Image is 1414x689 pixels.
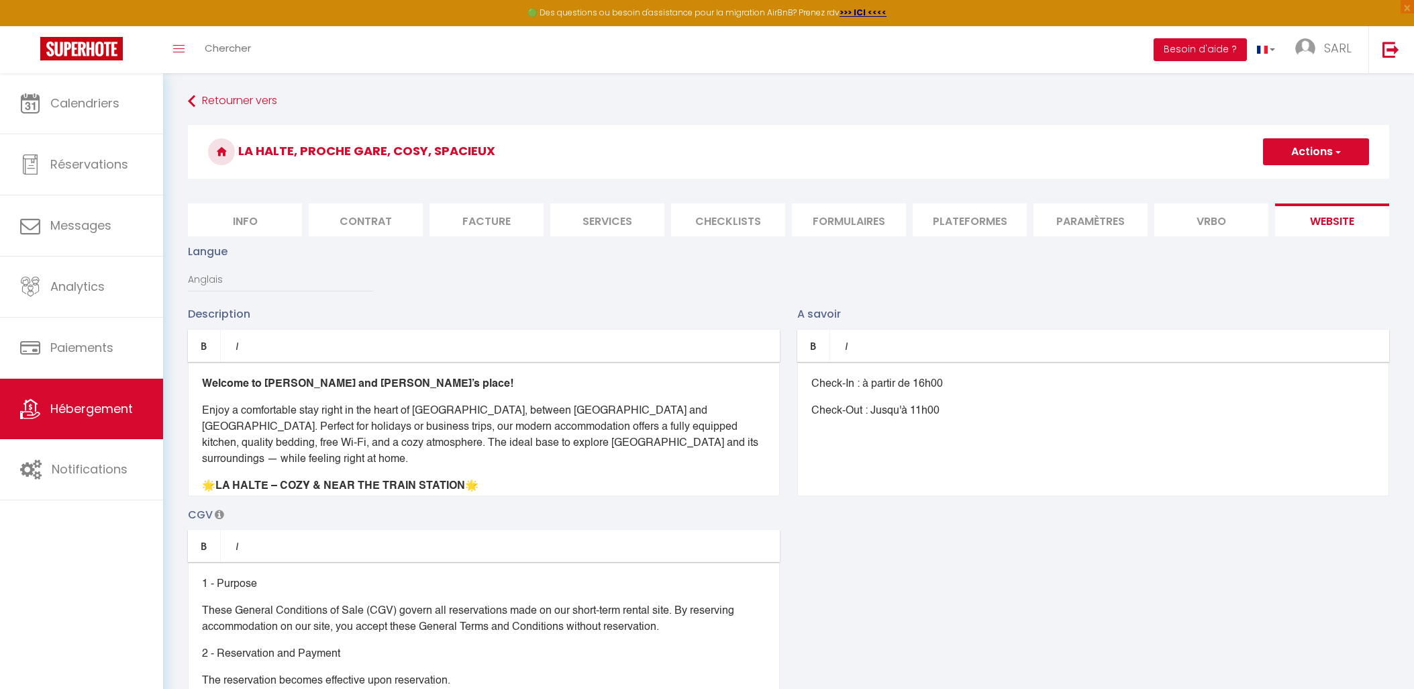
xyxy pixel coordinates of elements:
[430,203,544,236] li: Facture
[202,379,513,389] strong: Welcome to [PERSON_NAME] and [PERSON_NAME]’s place!
[202,403,766,467] p: Enjoy a comfortable stay right in the heart of [GEOGRAPHIC_DATA], between [GEOGRAPHIC_DATA] and [...
[840,7,887,18] a: >>> ICI <<<<
[205,41,251,55] span: Chercher
[792,203,906,236] li: Formulaires
[309,203,423,236] li: Contrat
[550,203,664,236] li: Services
[1295,38,1315,58] img: ...
[188,243,228,260] label: Langue
[202,646,766,662] p: 2 - Reservation and Payment
[188,330,221,362] a: Bold
[1382,41,1399,58] img: logout
[202,478,766,510] p: 🌟 🌟 ★ [GEOGRAPHIC_DATA] ★ Free Wi-Fi (Fiber) ★ Sleeps 4 ★ Self Check-in ★
[913,203,1027,236] li: Plateformes
[811,403,1375,419] p: Check-Out : Jusqu'à 11h00
[797,330,830,362] a: Bold
[1324,40,1352,56] span: SARL
[195,26,261,73] a: Chercher
[1285,26,1368,73] a: ... SARL
[797,306,1389,322] p: A savoir
[202,673,766,689] p: The reservation becomes effective upon reservation.
[50,217,111,234] span: Messages
[830,330,862,362] a: Italic
[221,330,253,362] a: Italic
[52,461,128,477] span: Notifications
[188,125,1389,179] h3: La Halte, Proche gare, Cosy, Spacieux
[188,530,221,562] a: Bold
[50,156,128,173] span: Réservations
[1275,203,1389,236] li: website
[215,481,465,492] strong: LA HALTE – COZY & NEAR THE TRAIN STATION
[1154,38,1247,61] button: Besoin d'aide ?
[202,603,766,635] p: These General Conditions of Sale (CGV) govern all reservations made on our short-term rental site...
[1033,203,1148,236] li: Paramètres
[797,362,1389,496] div: ​
[50,95,119,111] span: Calendriers
[188,203,302,236] li: Info
[188,362,780,496] div: ​
[50,339,113,356] span: Paiements
[188,306,780,322] p: Description
[671,203,785,236] li: Checklists
[202,576,766,592] p: 1 - Purpose
[188,506,780,523] p: CGV
[1154,203,1268,236] li: Vrbo
[40,37,123,60] img: Super Booking
[221,530,253,562] a: Italic
[50,400,133,417] span: Hébergement
[188,89,1389,113] a: Retourner vers
[50,278,105,295] span: Analytics
[811,376,1375,392] p: Check-In : à partir de 16h00
[1263,138,1369,165] button: Actions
